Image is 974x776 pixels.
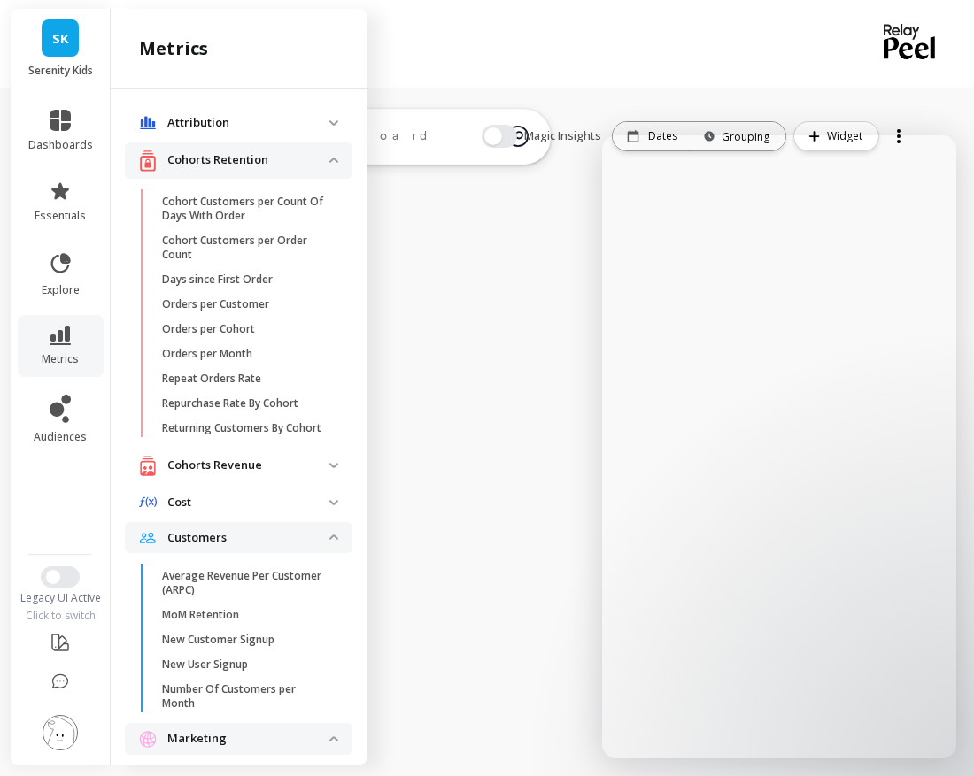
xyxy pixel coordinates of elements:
[34,430,87,444] span: audiences
[162,608,239,622] p: MoM Retention
[11,591,111,605] div: Legacy UI Active
[602,135,956,758] iframe: Intercom live chat
[41,566,80,588] button: Switch to New UI
[35,209,86,223] span: essentials
[524,127,605,145] span: Magic Insights
[162,297,269,311] p: Orders per Customer
[167,114,329,132] p: Attribution
[162,421,321,435] p: Returning Customers By Cohort
[139,496,157,508] img: navigation item icon
[162,682,331,711] p: Number Of Customers per Month
[162,372,261,386] p: Repeat Orders Rate
[162,396,298,411] p: Repurchase Rate By Cohort
[139,455,157,477] img: navigation item icon
[329,500,338,505] img: down caret icon
[162,569,331,597] p: Average Revenue Per Customer (ARPC)
[52,28,69,49] span: SK
[167,457,329,474] p: Cohorts Revenue
[329,534,338,540] img: down caret icon
[139,116,157,130] img: navigation item icon
[708,128,769,145] div: Grouping
[329,736,338,741] img: down caret icon
[329,158,338,163] img: down caret icon
[28,138,93,152] span: dashboards
[43,715,78,750] img: profile picture
[167,151,329,169] p: Cohorts Retention
[28,64,93,78] p: Serenity Kids
[162,633,274,647] p: New Customer Signup
[162,657,248,672] p: New User Signup
[11,609,111,623] div: Click to switch
[42,352,79,366] span: metrics
[139,532,157,543] img: navigation item icon
[648,129,677,143] p: Dates
[162,273,273,287] p: Days since First Order
[139,36,208,61] h2: metrics
[827,127,868,145] span: Widget
[42,283,80,297] span: explore
[167,529,329,547] p: Customers
[167,730,329,748] p: Marketing
[162,347,252,361] p: Orders per Month
[162,322,255,336] p: Orders per Cohort
[329,120,338,126] img: down caret icon
[162,195,331,223] p: Cohort Customers per Count Of Days With Order
[139,730,157,748] img: navigation item icon
[793,121,879,151] button: Widget
[162,234,331,262] p: Cohort Customers per Order Count
[329,463,338,468] img: down caret icon
[139,150,157,172] img: navigation item icon
[167,494,329,511] p: Cost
